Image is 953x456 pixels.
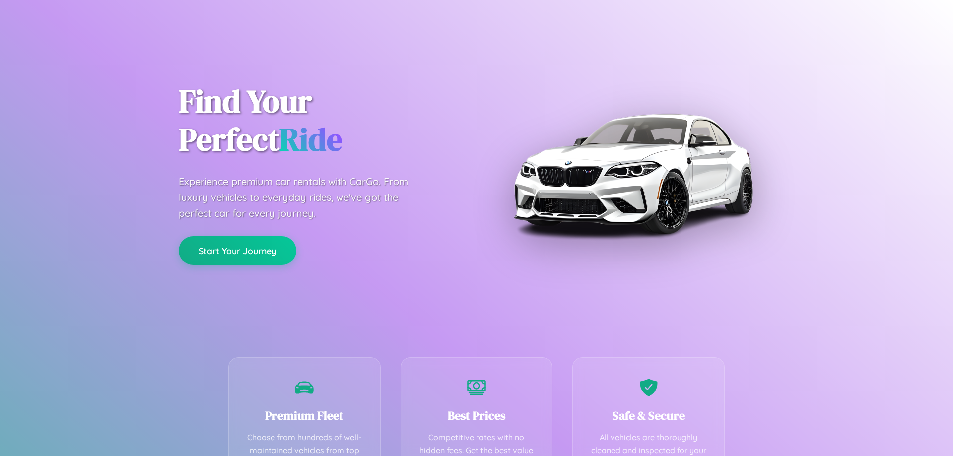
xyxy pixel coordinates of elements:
[179,82,462,159] h1: Find Your Perfect
[279,118,342,161] span: Ride
[588,407,709,424] h3: Safe & Secure
[244,407,365,424] h3: Premium Fleet
[179,174,427,221] p: Experience premium car rentals with CarGo. From luxury vehicles to everyday rides, we've got the ...
[179,236,296,265] button: Start Your Journey
[416,407,538,424] h3: Best Prices
[509,50,757,298] img: Premium BMW car rental vehicle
